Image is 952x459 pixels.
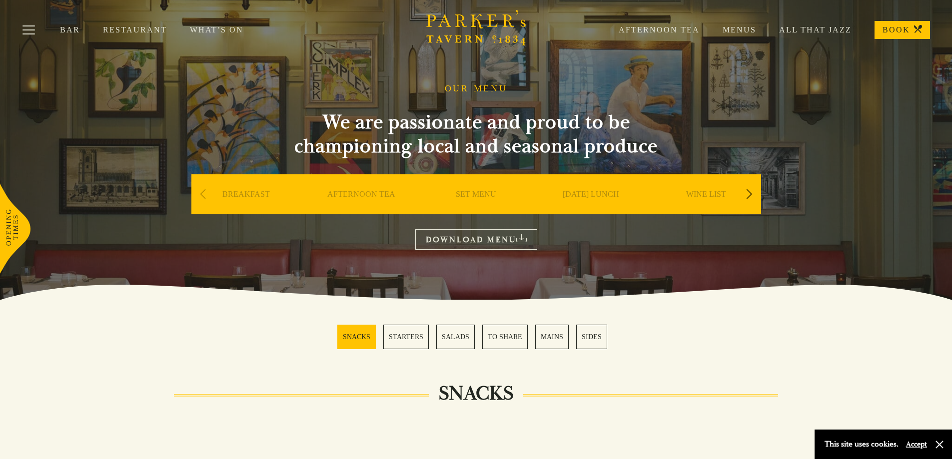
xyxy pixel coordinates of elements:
a: 2 / 6 [383,325,429,349]
a: [DATE] LUNCH [563,189,619,229]
a: 4 / 6 [482,325,528,349]
p: This site uses cookies. [825,437,899,452]
a: 5 / 6 [535,325,569,349]
h2: We are passionate and proud to be championing local and seasonal produce [276,110,676,158]
h1: OUR MENU [445,83,508,94]
div: 3 / 9 [421,174,531,244]
button: Close and accept [935,440,945,450]
div: Previous slide [196,183,210,205]
a: 3 / 6 [436,325,475,349]
div: Next slide [743,183,756,205]
div: 4 / 9 [536,174,646,244]
a: 6 / 6 [576,325,607,349]
a: 1 / 6 [337,325,376,349]
div: 5 / 9 [651,174,761,244]
div: 2 / 9 [306,174,416,244]
button: Accept [906,440,927,449]
a: AFTERNOON TEA [327,189,395,229]
a: WINE LIST [686,189,726,229]
h2: SNACKS [429,382,523,406]
a: BREAKFAST [222,189,270,229]
a: DOWNLOAD MENU [415,229,537,250]
div: 1 / 9 [191,174,301,244]
a: SET MENU [456,189,496,229]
